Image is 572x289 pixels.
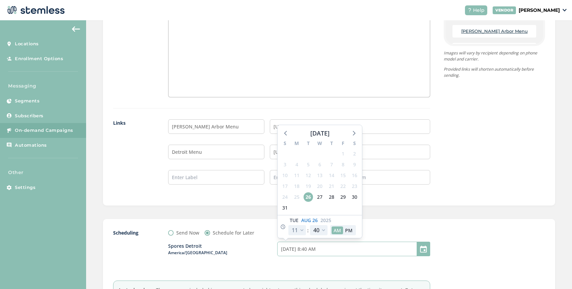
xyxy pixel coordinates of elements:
span: Aug [301,217,311,224]
div: F [337,140,349,148]
div: W [314,140,326,148]
span: Monday, August 25, 2025 [292,192,302,202]
span: Friday, August 1, 2025 [338,149,348,159]
input: Enter Link 2 e.g. https://www.google.com [270,145,430,159]
img: icon-help-white-03924b79.svg [468,8,472,12]
span: Wednesday, August 27, 2025 [315,192,324,202]
label: Schedule for Later [213,229,254,236]
label: Links [113,119,155,195]
span: Tuesday, August 12, 2025 [304,171,313,180]
span: On-demand Campaigns [15,127,73,134]
span: America/[GEOGRAPHIC_DATA] [168,250,277,256]
a: [PERSON_NAME] Arbor Menu [461,28,528,34]
span: Tuesday, August 5, 2025 [304,160,313,169]
button: AM [332,226,343,234]
button: PM [343,226,355,234]
span: Locations [15,41,39,47]
img: icon_down-arrow-small-66adaf34.svg [563,9,567,11]
img: logo-dark-0685b13c.svg [5,3,65,17]
p: Images will vary by recipient depending on phone model and carrier. [444,50,545,62]
span: Tuesday, August 26, 2025 [304,192,313,202]
span: Saturday, August 16, 2025 [350,171,359,180]
span: Friday, August 22, 2025 [338,182,348,191]
span: Sunday, August 10, 2025 [280,171,290,180]
span: Thursday, August 7, 2025 [327,160,336,169]
span: Settings [15,184,35,191]
label: Send Now [176,229,199,236]
span: Sunday, August 17, 2025 [280,182,290,191]
span: Friday, August 8, 2025 [338,160,348,169]
span: Friday, August 29, 2025 [338,192,348,202]
div: S [279,140,291,148]
input: Enter Link 3 e.g. https://www.google.com [270,170,430,185]
span: Saturday, August 30, 2025 [350,192,359,202]
span: Segments [15,98,40,104]
span: Wednesday, August 6, 2025 [315,160,324,169]
label: Scheduling [113,229,155,236]
div: [DATE] [310,128,330,138]
div: T [326,140,337,148]
input: MM/DD/YYYY [277,242,430,256]
div: T [303,140,314,148]
span: Monday, August 4, 2025 [292,160,302,169]
span: Help [473,7,485,14]
p: Provided links will shorten automatically before sending. [444,66,545,78]
input: Enter Link 1 e.g. https://www.google.com [270,119,430,134]
span: Monday, August 11, 2025 [292,171,302,180]
span: Saturday, August 23, 2025 [350,182,359,191]
span: Thursday, August 14, 2025 [327,171,336,180]
span: Wednesday, August 20, 2025 [315,182,324,191]
span: Sunday, August 24, 2025 [280,192,290,202]
span: : [307,227,309,234]
span: Saturday, August 2, 2025 [350,149,359,159]
label: Spores Detroit [168,243,277,256]
span: Tue [290,217,298,224]
span: Tuesday, August 19, 2025 [304,182,313,191]
span: 2025 [320,217,331,224]
input: Enter Label [168,145,264,159]
span: Sunday, August 31, 2025 [280,203,290,213]
span: Sunday, August 3, 2025 [280,160,290,169]
span: Monday, August 18, 2025 [292,182,302,191]
span: Thursday, August 21, 2025 [327,182,336,191]
span: Thursday, August 28, 2025 [327,192,336,202]
span: Subscribers [15,113,44,119]
span: Enrollment Options [15,55,63,62]
img: icon-arrow-back-accent-c549486e.svg [72,26,80,32]
iframe: Chat Widget [538,257,572,289]
span: Saturday, August 9, 2025 [350,160,359,169]
p: [PERSON_NAME] [519,7,560,14]
input: Enter Label [168,119,264,134]
span: 26 [312,217,318,224]
div: S [349,140,360,148]
span: Friday, August 15, 2025 [338,171,348,180]
div: VENDOR [493,6,516,14]
input: Enter Label [168,170,264,185]
div: M [291,140,303,148]
span: Wednesday, August 13, 2025 [315,171,324,180]
span: Automations [15,142,47,149]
